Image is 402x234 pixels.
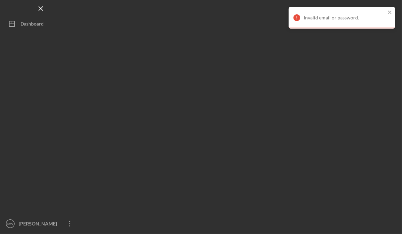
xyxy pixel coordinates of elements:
[17,217,61,232] div: [PERSON_NAME]
[3,17,78,31] button: Dashboard
[388,10,392,16] button: close
[20,17,44,32] div: Dashboard
[3,217,78,231] button: MW[PERSON_NAME]
[7,222,13,226] text: MW
[304,15,386,20] div: Invalid email or password.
